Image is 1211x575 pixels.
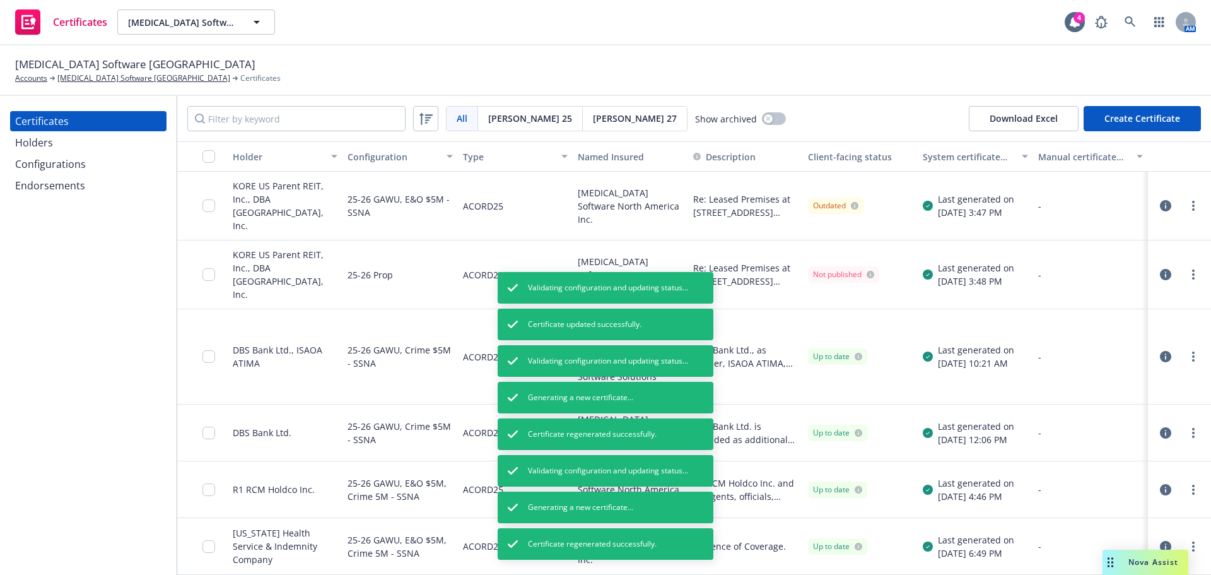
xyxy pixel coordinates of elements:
div: [DATE] 10:21 AM [938,357,1014,370]
span: Generating a new certificate... [528,392,633,403]
button: Description [693,150,756,163]
div: KORE US Parent REIT, Inc., DBA [GEOGRAPHIC_DATA], Inc. [233,248,337,301]
button: Holder [228,141,342,172]
span: Validating configuration and updating status... [528,465,688,477]
div: Up to date [813,484,862,495]
div: [DATE] 6:49 PM [938,547,1014,560]
button: DBS Bank Ltd. is included as additional insured as respects to General Liability. but only to the... [693,420,798,446]
div: [DATE] 12:06 PM [938,433,1014,446]
a: more [1186,198,1201,213]
div: ACORD27 [463,248,503,301]
div: Holder [233,150,324,163]
a: Switch app [1147,9,1172,35]
div: Last generated on [938,477,1014,490]
a: more [1186,425,1201,441]
div: Holders [15,133,53,153]
a: more [1186,267,1201,282]
div: 4 [1074,12,1085,23]
a: Certificates [10,4,112,40]
button: Client-facing status [803,141,918,172]
input: Toggle Row Selected [202,483,215,496]
input: Toggle Row Selected [202,268,215,281]
input: Toggle Row Selected [202,427,215,439]
div: System certificate last generated [923,150,1014,163]
div: Configuration [348,150,438,163]
button: Nova Assist [1103,550,1188,575]
div: DBS Bank Ltd. [233,426,291,439]
div: Client-facing status [808,150,913,163]
div: Up to date [813,427,862,439]
div: ACORD25 [463,179,503,232]
div: ACORD25 [463,469,503,510]
div: 25-26 GAWU, Crime $5M - SSNA [348,412,452,453]
span: Show archived [695,112,757,126]
a: more [1186,482,1201,497]
button: R1 RCM Holdco Inc. and its agents, officials, officers, and employees, while acting within the sc... [693,477,798,503]
div: ACORD25 [463,317,503,396]
span: Certificate regenerated successfully. [528,538,657,550]
button: Type [458,141,573,172]
button: Configuration [342,141,457,172]
div: Outdated [813,200,858,211]
span: Nova Assist [1128,557,1178,567]
div: ACORD25 [463,412,503,453]
div: [DATE] 4:46 PM [938,490,1014,503]
span: Validating configuration and updating status... [528,355,688,367]
span: [PERSON_NAME] 27 [593,112,677,125]
div: ACORD25 [463,526,503,567]
div: - [1038,350,1143,364]
div: 25-26 GAWU, E&O $5M, Crime 5M - SSNA [348,469,452,510]
a: Search [1118,9,1143,35]
div: - [1038,540,1143,553]
div: Drag to move [1103,550,1118,575]
span: Certificate regenerated successfully. [528,429,657,440]
span: Validating configuration and updating status... [528,282,688,293]
button: Manual certificate last generated [1033,141,1148,172]
div: KORE US Parent REIT, Inc., DBA [GEOGRAPHIC_DATA], Inc. [233,179,337,232]
span: Generating a new certificate... [528,502,633,513]
a: Endorsements [10,175,167,196]
span: [MEDICAL_DATA] Software [GEOGRAPHIC_DATA] [128,16,237,29]
div: Endorsements [15,175,85,196]
div: Certificates [15,111,69,131]
div: Up to date [813,541,862,552]
button: Create Certificate [1084,106,1201,131]
span: Certificates [240,73,281,84]
a: more [1186,539,1201,554]
button: [MEDICAL_DATA] Software [GEOGRAPHIC_DATA] [117,9,275,35]
button: Evidence of Coverage. [693,540,786,553]
div: - [1038,199,1143,213]
div: Manual certificate last generated [1038,150,1129,163]
div: 25-26 GAWU, E&O $5M - SSNA [348,179,452,232]
div: - [1038,483,1143,496]
div: Last generated on [938,261,1014,275]
div: [DATE] 3:47 PM [938,206,1014,219]
div: Last generated on [938,193,1014,206]
button: Re: Leased Premises at [STREET_ADDRESS] Evidence of Coverage. [693,261,798,288]
div: 25-26 GAWU, E&O $5M, Crime 5M - SSNA [348,526,452,567]
button: Named Insured [573,141,687,172]
a: Holders [10,133,167,153]
button: Re: Leased Premises at [STREET_ADDRESS] KORE US Parent REIT, Inc., DBA [GEOGRAPHIC_DATA], Inc., P... [693,193,798,219]
div: Last generated on [938,420,1014,433]
div: [US_STATE] Health Service & Indemnity Company [233,526,337,566]
span: [PERSON_NAME] 25 [488,112,572,125]
input: Filter by keyword [187,106,406,131]
div: [MEDICAL_DATA] Software North America Inc. [573,172,687,240]
span: Certificate updated successfully. [528,319,641,330]
div: 25-26 GAWU, Crime $5M - SSNA [348,317,452,396]
div: Configurations [15,154,86,174]
button: DBS Bank Ltd., as Lender, ISAOA ATIMA, [STREET_ADDRESS], DSB Asia Central are included as additio... [693,343,798,370]
div: DBS Bank Ltd., ISAOA ATIMA [233,343,337,370]
input: Toggle Row Selected [202,540,215,553]
a: [MEDICAL_DATA] Software [GEOGRAPHIC_DATA] [57,73,230,84]
span: [MEDICAL_DATA] Software [GEOGRAPHIC_DATA] [15,56,255,73]
span: Download Excel [969,106,1079,131]
span: All [457,112,467,125]
div: R1 RCM Holdco Inc. [233,483,315,496]
div: [MEDICAL_DATA] Software [GEOGRAPHIC_DATA] [573,240,687,309]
